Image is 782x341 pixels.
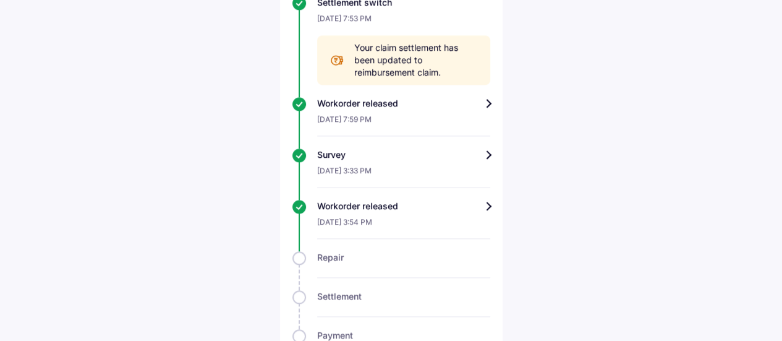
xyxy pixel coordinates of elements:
[317,212,490,239] div: [DATE] 3:54 PM
[317,161,490,188] div: [DATE] 3:33 PM
[317,251,490,264] div: Repair
[317,110,490,136] div: [DATE] 7:59 PM
[317,97,490,110] div: Workorder released
[317,290,490,303] div: Settlement
[317,149,490,161] div: Survey
[317,9,490,35] div: [DATE] 7:53 PM
[354,41,478,79] span: Your claim settlement has been updated to reimbursement claim.
[317,200,490,212] div: Workorder released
